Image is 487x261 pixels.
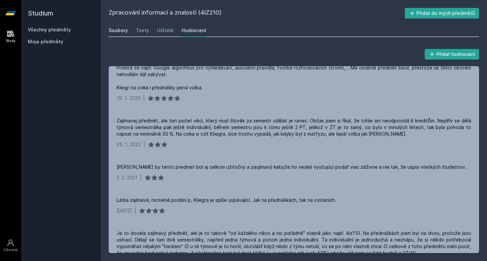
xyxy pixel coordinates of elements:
div: Testy [136,27,149,34]
div: [PERSON_NAME] by tento predmet bol aj celkom užitočný a zaujímavý kebyže ho vedeli vyučujúci poda... [117,164,466,170]
div: | [140,174,142,181]
div: Hodnocení [182,27,206,34]
div: 25. 1. 2022 [117,141,141,148]
span: Moje předměty [28,38,63,45]
div: Fajnový předmět, myslím, že kreditové ohodnocené odpovídá náročnosti. Není to zadarmo, ale zvládn... [117,45,471,91]
a: Uživatel [1,236,20,256]
div: Uživatel [4,247,18,252]
a: Soubory [109,24,128,37]
a: Testy [136,24,149,37]
h2: Zpracování informací a znalostí (4IZ210) [109,8,405,19]
div: [DATE] [117,207,132,214]
div: Látka zajímavá, nicméně podání p. Kliegra je spíše uspávající. Jak na přednáškách, tak na cvičeních. [117,197,336,203]
div: Study [6,38,16,43]
div: Učitelé [157,27,174,34]
button: Přidat hodnocení [425,49,479,60]
a: Učitelé [157,24,174,37]
div: Zajímavej předmět, ale ten počet věci, který musí člověk za semestr udělat je ranec. Občas jsem s... [117,117,471,137]
div: 19. 1. 2023 [117,95,140,102]
div: 1. 2. 2021 [117,174,137,181]
a: Hodnocení [182,24,206,37]
div: Je to docela zajímavý předmět, ale je to takové "od každého něco a nic pořádně" stejně jako např.... [117,230,471,256]
a: Všechny předměty [28,27,71,32]
div: | [135,207,136,214]
div: Soubory [109,27,128,34]
a: Study [1,26,20,47]
div: | [143,141,145,148]
button: Přidat do mých předmětů [405,8,479,19]
div: | [143,95,145,102]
